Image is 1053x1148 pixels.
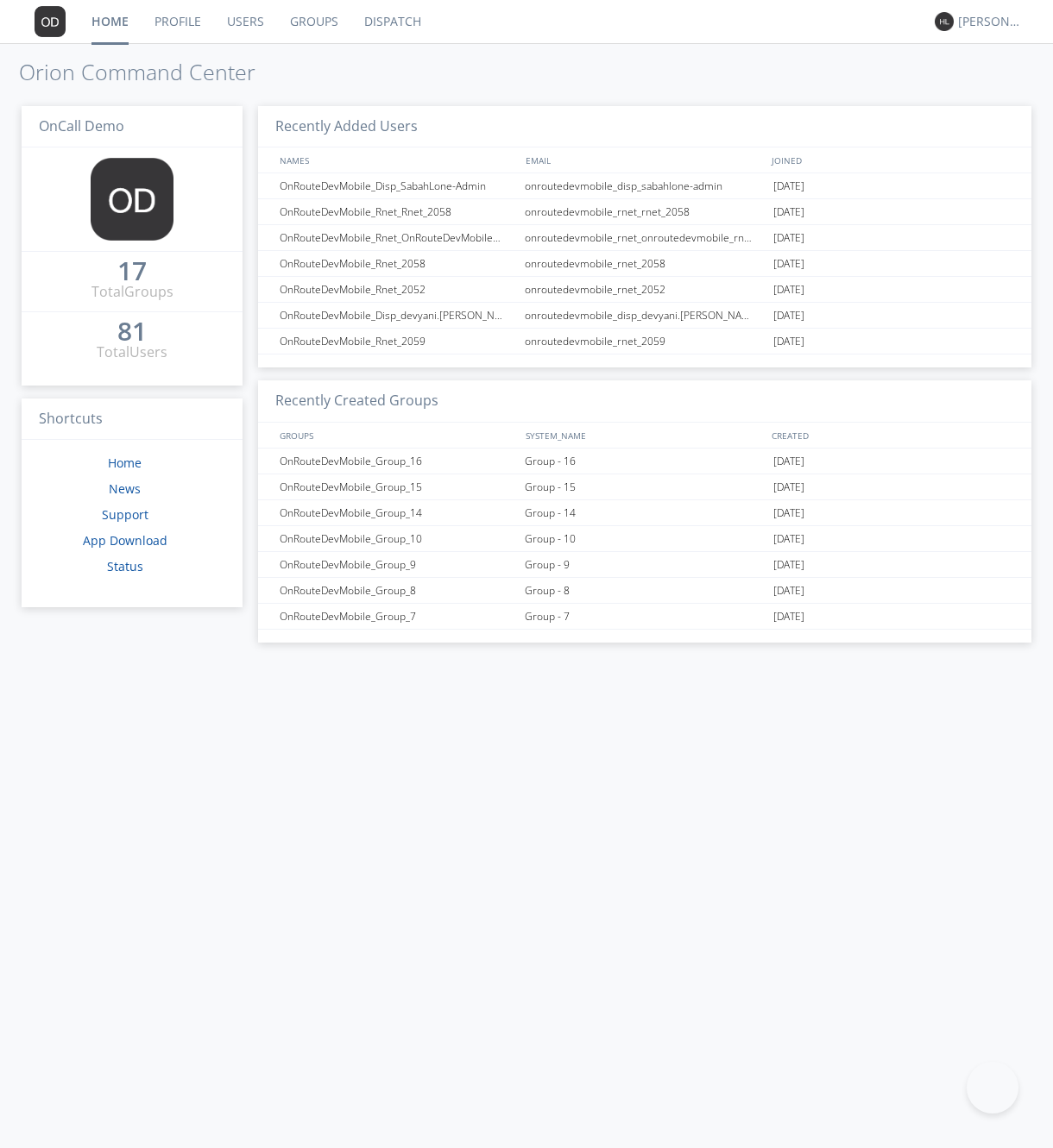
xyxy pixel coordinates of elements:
[520,500,769,525] div: Group - 14
[773,251,804,277] span: [DATE]
[275,303,520,328] div: OnRouteDevMobile_Disp_devyani.[PERSON_NAME]
[97,342,167,362] div: Total Users
[275,277,520,302] div: OnRouteDevMobile_Rnet_2052
[767,147,1015,173] div: JOINED
[520,225,769,250] div: onroutedevmobile_rnet_onroutedevmobile_rnet_2058
[258,526,1031,552] a: OnRouteDevMobile_Group_10Group - 10[DATE]
[91,282,173,302] div: Total Groups
[258,329,1031,354] a: OnRouteDevMobile_Rnet_2059onroutedevmobile_rnet_2059[DATE]
[520,173,769,198] div: onroutedevmobile_disp_sabahlone-admin
[275,500,520,525] div: OnRouteDevMobile_Group_14
[773,604,804,630] span: [DATE]
[773,329,804,354] span: [DATE]
[773,225,804,251] span: [DATE]
[258,199,1031,225] a: OnRouteDevMobile_Rnet_Rnet_2058onroutedevmobile_rnet_rnet_2058[DATE]
[935,12,954,31] img: 373638.png
[275,423,517,448] div: GROUPS
[109,480,141,497] a: News
[275,173,520,198] div: OnRouteDevMobile_Disp_SabahLone-Admin
[520,552,769,577] div: Group - 9
[773,500,804,526] span: [DATE]
[275,251,520,276] div: OnRouteDevMobile_Rnet_2058
[520,277,769,302] div: onroutedevmobile_rnet_2052
[773,173,804,199] span: [DATE]
[117,262,147,279] div: 17
[520,251,769,276] div: onroutedevmobile_rnet_2058
[275,552,520,577] div: OnRouteDevMobile_Group_9
[773,199,804,225] span: [DATE]
[520,199,769,224] div: onroutedevmobile_rnet_rnet_2058
[520,303,769,328] div: onroutedevmobile_disp_devyani.[PERSON_NAME]
[275,474,520,499] div: OnRouteDevMobile_Group_15
[275,578,520,603] div: OnRouteDevMobile_Group_8
[767,423,1015,448] div: CREATED
[520,578,769,603] div: Group - 8
[35,6,66,37] img: 373638.png
[275,449,520,474] div: OnRouteDevMobile_Group_16
[102,506,148,523] a: Support
[258,303,1031,329] a: OnRouteDevMobile_Disp_devyani.[PERSON_NAME]onroutedevmobile_disp_devyani.[PERSON_NAME][DATE]
[258,474,1031,500] a: OnRouteDevMobile_Group_15Group - 15[DATE]
[773,303,804,329] span: [DATE]
[773,578,804,604] span: [DATE]
[520,604,769,629] div: Group - 7
[22,398,243,441] h3: Shortcuts
[258,106,1031,148] h3: Recently Added Users
[117,323,147,342] a: 81
[520,526,769,551] div: Group - 10
[275,526,520,551] div: OnRouteDevMobile_Group_10
[275,147,517,173] div: NAMES
[258,277,1031,303] a: OnRouteDevMobile_Rnet_2052onroutedevmobile_rnet_2052[DATE]
[275,225,520,250] div: OnRouteDevMobile_Rnet_OnRouteDevMobile_Rnet_2058
[275,199,520,224] div: OnRouteDevMobile_Rnet_Rnet_2058
[520,449,769,474] div: Group - 16
[520,474,769,499] div: Group - 15
[773,474,804,500] span: [DATE]
[39,116,124,135] span: OnCall Demo
[117,323,147,340] div: 81
[83,532,167,549] a: App Download
[117,262,147,282] a: 17
[521,423,767,448] div: SYSTEM_NAME
[108,455,142,471] a: Home
[773,449,804,474] span: [DATE]
[91,158,173,241] img: 373638.png
[773,277,804,303] span: [DATE]
[520,329,769,354] div: onroutedevmobile_rnet_2059
[258,500,1031,526] a: OnRouteDevMobile_Group_14Group - 14[DATE]
[258,578,1031,604] a: OnRouteDevMobile_Group_8Group - 8[DATE]
[967,1062,1018,1113] iframe: Toggle Customer Support
[773,552,804,578] span: [DATE]
[258,173,1031,199] a: OnRouteDevMobile_Disp_SabahLone-Adminonroutedevmobile_disp_sabahlone-admin[DATE]
[258,552,1031,578] a: OnRouteDevMobile_Group_9Group - 9[DATE]
[107,558,143,574] a: Status
[258,380,1031,423] h3: Recently Created Groups
[275,329,520,354] div: OnRouteDevMobile_Rnet_2059
[258,225,1031,251] a: OnRouteDevMobile_Rnet_OnRouteDevMobile_Rnet_2058onroutedevmobile_rnet_onroutedevmobile_rnet_2058[...
[275,604,520,629] div: OnRouteDevMobile_Group_7
[521,147,767,173] div: EMAIL
[258,251,1031,277] a: OnRouteDevMobile_Rnet_2058onroutedevmobile_rnet_2058[DATE]
[258,604,1031,630] a: OnRouteDevMobile_Group_7Group - 7[DATE]
[773,526,804,552] span: [DATE]
[258,449,1031,474] a: OnRouteDevMobile_Group_16Group - 16[DATE]
[958,13,1023,30] div: [PERSON_NAME]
